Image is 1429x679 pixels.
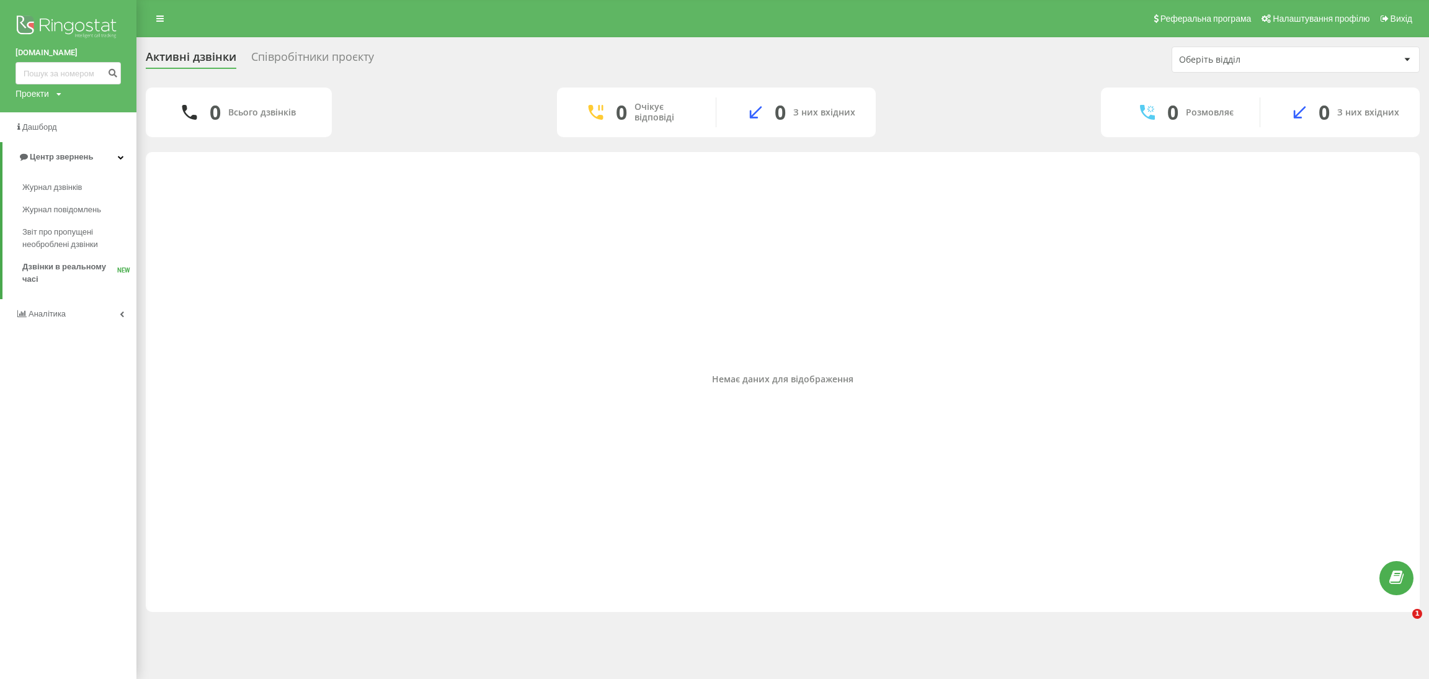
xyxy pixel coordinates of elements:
[22,176,136,199] a: Журнал дзвінків
[775,101,786,124] div: 0
[228,107,296,118] div: Всього дзвінків
[793,107,855,118] div: З них вхідних
[1186,107,1234,118] div: Розмовляє
[16,47,121,59] a: [DOMAIN_NAME]
[1391,14,1412,24] span: Вихід
[210,101,221,124] div: 0
[1273,14,1369,24] span: Налаштування профілю
[22,226,130,251] span: Звіт про пропущені необроблені дзвінки
[156,374,1410,384] div: Немає даних для відображення
[16,62,121,84] input: Пошук за номером
[1179,55,1327,65] div: Оберіть відділ
[2,142,136,172] a: Центр звернень
[22,256,136,290] a: Дзвінки в реальному часіNEW
[1167,101,1178,124] div: 0
[30,152,93,161] span: Центр звернень
[1387,609,1417,639] iframe: Intercom live chat
[22,261,117,286] span: Дзвінки в реальному часі
[22,204,101,216] span: Журнал повідомлень
[1319,101,1330,124] div: 0
[251,50,374,70] div: Співробітники проєкту
[22,221,136,256] a: Звіт про пропущені необроблені дзвінки
[16,12,121,43] img: Ringostat logo
[16,88,49,100] div: Проекти
[1160,14,1252,24] span: Реферальна програма
[22,122,57,132] span: Дашборд
[616,101,627,124] div: 0
[146,50,236,70] div: Активні дзвінки
[634,102,697,123] div: Очікує відповіді
[22,181,82,194] span: Журнал дзвінків
[1412,609,1422,619] span: 1
[29,309,66,318] span: Аналiтика
[1337,107,1399,118] div: З них вхідних
[22,199,136,221] a: Журнал повідомлень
